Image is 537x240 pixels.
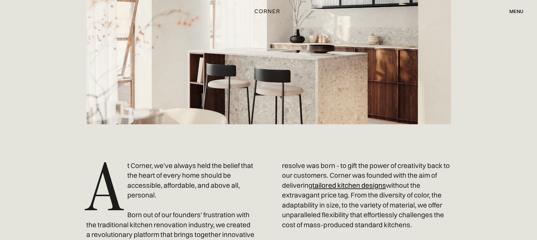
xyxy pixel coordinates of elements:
span: A [86,161,127,211]
a: home [250,7,287,15]
div: menu [503,6,523,16]
a: tailored kitchen designs [312,181,386,190]
div: menu [509,9,523,14]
